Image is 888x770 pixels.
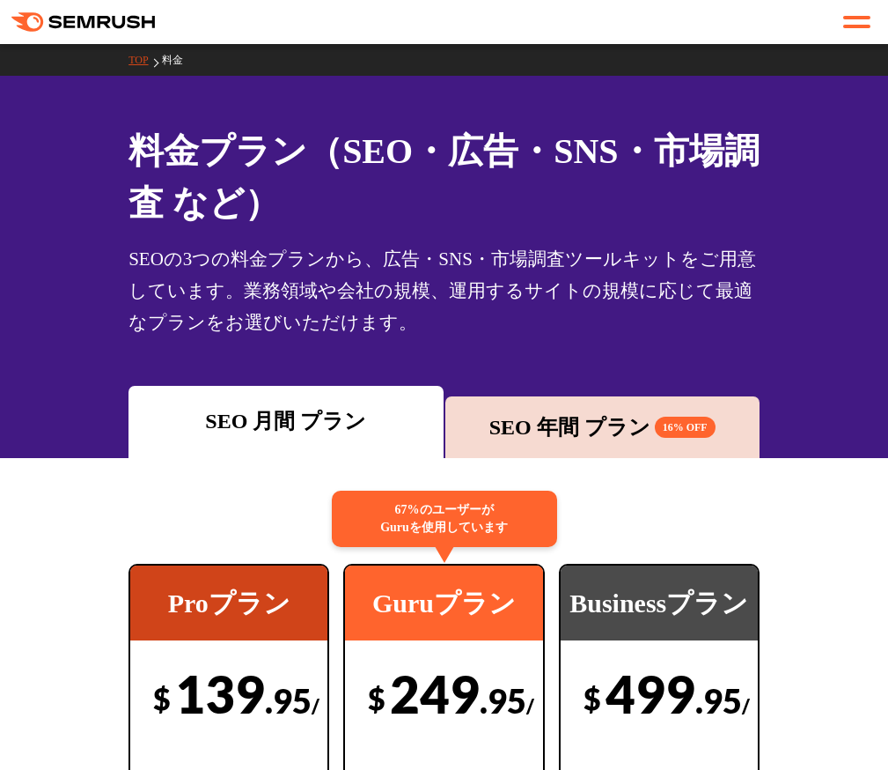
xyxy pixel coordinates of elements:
[583,680,601,716] span: $
[561,566,758,640] div: Businessプラン
[265,680,312,721] span: .95
[128,54,161,66] a: TOP
[128,243,760,338] div: SEOの3つの料金プランから、広告・SNS・市場調査ツールキットをご用意しています。業務領域や会社の規模、運用するサイトの規模に応じて最適なプランをお選びいただけます。
[137,405,434,437] div: SEO 月間 プラン
[162,54,196,66] a: 料金
[655,417,716,438] span: 16% OFF
[480,680,526,721] span: .95
[130,566,327,640] div: Proプラン
[332,491,557,547] div: 67%のユーザーが Guruを使用しています
[454,411,751,443] div: SEO 年間 プラン
[368,680,385,716] span: $
[128,125,760,229] h1: 料金プラン（SEO・広告・SNS・市場調査 など）
[695,680,742,721] span: .95
[153,680,171,716] span: $
[345,566,542,640] div: Guruプラン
